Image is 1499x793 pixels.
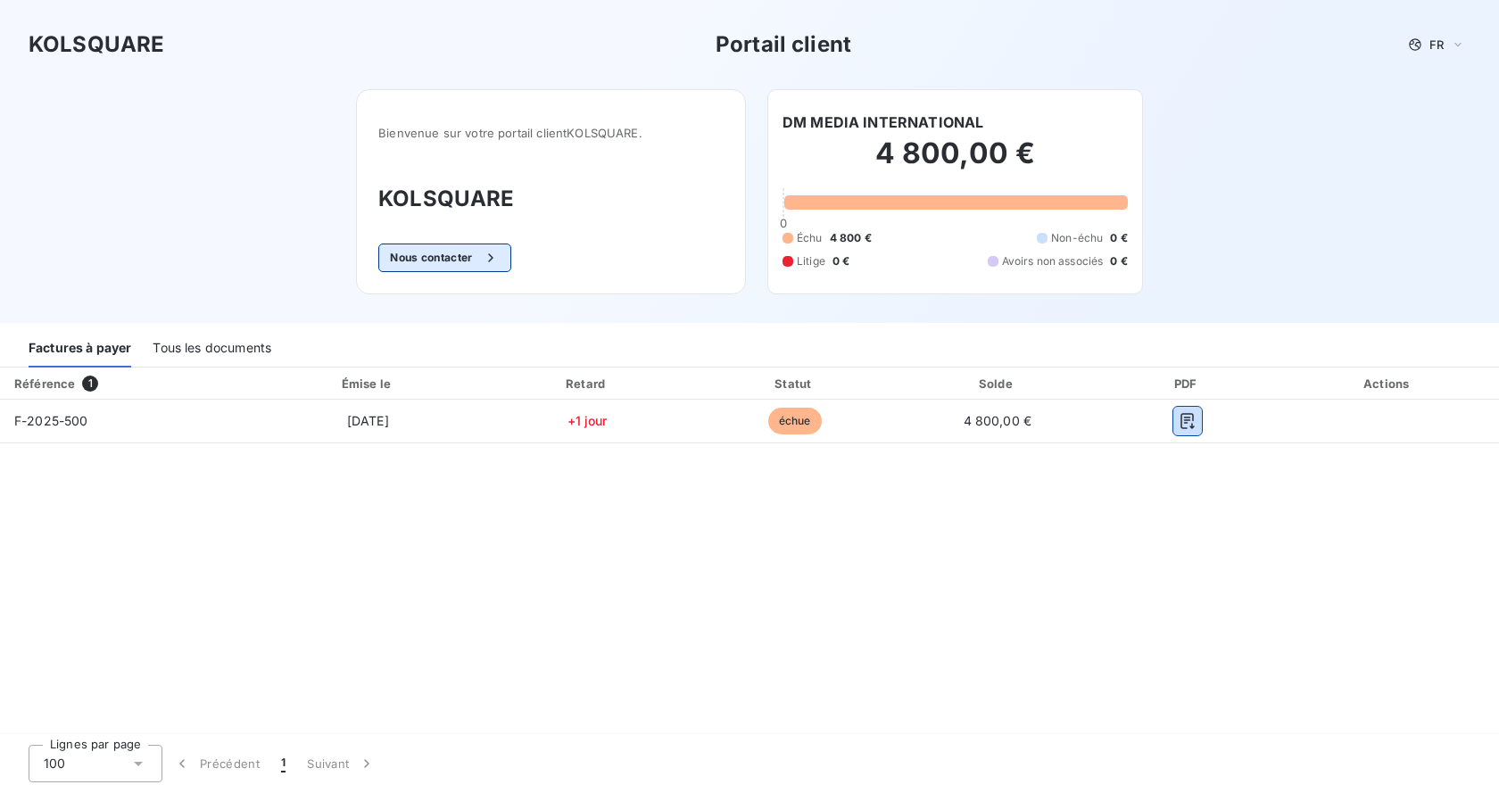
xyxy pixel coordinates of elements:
[1110,230,1127,246] span: 0 €
[780,216,787,230] span: 0
[29,330,131,368] div: Factures à payer
[783,112,983,133] h6: DM MEDIA INTERNATIONAL
[29,29,164,61] h3: KOLSQUARE
[797,253,825,269] span: Litige
[768,408,822,434] span: échue
[567,413,608,428] span: +1 jour
[378,183,724,215] h3: KOLSQUARE
[270,745,296,782] button: 1
[1110,253,1127,269] span: 0 €
[1280,375,1495,392] div: Actions
[378,244,510,272] button: Nous contacter
[1429,37,1444,52] span: FR
[281,755,286,772] span: 1
[378,126,724,140] span: Bienvenue sur votre portail client KOLSQUARE .
[964,413,1032,428] span: 4 800,00 €
[696,375,894,392] div: Statut
[153,330,271,368] div: Tous les documents
[1101,375,1273,392] div: PDF
[783,136,1128,189] h2: 4 800,00 €
[44,755,65,772] span: 100
[162,745,270,782] button: Précédent
[14,413,88,428] span: F-2025-500
[82,376,98,392] span: 1
[830,230,872,246] span: 4 800 €
[347,413,389,428] span: [DATE]
[14,376,75,391] div: Référence
[1051,230,1103,246] span: Non-échu
[296,745,386,782] button: Suivant
[716,29,851,61] h3: Portail client
[485,375,688,392] div: Retard
[1002,253,1104,269] span: Avoirs non associés
[901,375,1094,392] div: Solde
[797,230,823,246] span: Échu
[257,375,478,392] div: Émise le
[832,253,849,269] span: 0 €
